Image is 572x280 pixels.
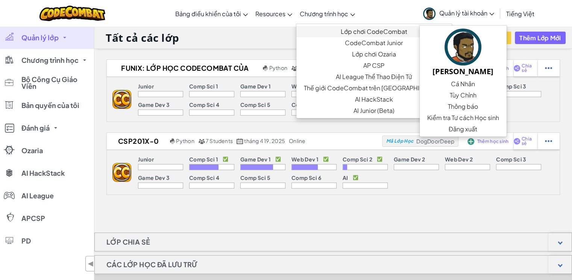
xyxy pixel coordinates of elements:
[296,71,452,82] a: AI League Thể Thao Điện Tử
[423,8,435,20] img: avatar
[291,83,319,89] p: Web Dev 1
[189,156,218,162] p: Comp Sci 1
[514,138,520,145] img: IconShare_Purple.svg
[448,102,478,111] span: Thông báo
[269,64,287,71] span: Python
[289,138,305,145] div: online
[88,258,94,269] span: ◀
[386,139,413,143] span: Mã Lớp Học
[353,175,358,181] p: ✅
[496,156,526,162] p: Comp Sci 3
[95,233,162,251] h1: Lớp chia sẻ
[237,138,243,144] img: calendar.svg
[291,156,319,162] p: Web Dev 1
[240,83,271,89] p: Game Dev 1
[21,170,65,177] span: AI HackStack
[240,175,270,181] p: Comp Sci 5
[255,10,285,18] span: Resources
[522,137,536,146] span: Chia sẻ
[427,65,499,77] h5: [PERSON_NAME]
[176,137,194,144] span: Python
[240,102,270,108] p: Comp Sci 5
[420,123,507,135] a: Đăng xuất
[21,34,59,41] span: Quản lý lớp
[206,137,233,144] span: 7 Students
[21,102,79,109] span: Bản quyền của tôi
[170,138,176,144] img: python.png
[420,27,507,78] a: [PERSON_NAME]
[514,65,520,72] img: IconShare_Purple.svg
[420,112,507,123] a: Kiểm tra Tư cách Học sinh
[502,3,538,24] a: Tiếng Việt
[296,26,452,37] a: Lớp chơi CodeCombat
[420,90,507,101] a: Tùy Chỉnh
[138,102,170,108] p: Game Dev 3
[198,138,205,144] img: MultipleUsers.png
[419,2,498,25] a: Quản lý tài khoản
[343,156,372,162] p: Comp Sci 2
[506,10,534,18] span: Tiếng Việt
[445,29,481,65] img: avatar
[21,57,79,64] span: Chương trình học
[515,32,565,44] button: Thêm Lớp Mới
[291,175,321,181] p: Comp Sci 6
[107,135,168,147] h2: CSP201x-0
[445,156,473,162] p: Web Dev 2
[107,62,261,74] h2: FUNiX: Lớp học Codecombat của Mentor [PERSON_NAME]
[420,78,507,90] a: Cá Nhân
[545,138,552,145] img: IconStudentEllipsis.svg
[112,163,131,182] img: logo
[107,62,381,74] a: FUNiX: Lớp học Codecombat của Mentor [PERSON_NAME] Python 2 Students tháng 5 27, 2025
[112,90,131,109] img: logo
[296,94,452,105] a: AI HackStack
[244,137,285,144] span: tháng 4 19, 2025
[21,147,43,154] span: Ozaria
[138,156,154,162] p: Junior
[296,49,452,60] a: Lớp chơi Ozaria
[545,65,552,72] img: IconStudentEllipsis.svg
[296,105,452,116] a: AI Junior (Beta)
[439,9,494,17] span: Quản lý tài khoản
[252,3,296,24] a: Resources
[291,65,298,71] img: MultipleUsers.png
[291,102,321,108] p: Comp Sci 6
[223,156,228,162] p: ✅
[296,37,452,49] a: CodeCombat Junior
[263,65,269,71] img: python.png
[377,156,382,162] p: ✅
[296,60,452,71] a: AP CSP
[300,10,348,18] span: Chương trình học
[296,3,359,24] a: Chương trình học
[416,138,454,145] span: DogDoorDeep
[189,83,218,89] p: Comp Sci 1
[323,156,329,162] p: ✅
[138,83,154,89] p: Junior
[420,101,507,112] a: Thông báo
[240,156,271,162] p: Game Dev 1
[175,10,241,18] span: Bảng điều khiển của tôi
[21,192,54,199] span: AI League
[21,125,50,131] span: Đánh giá
[296,82,452,94] a: Thế giới CodeCombat trên [GEOGRAPHIC_DATA]
[95,255,209,274] h1: Các lớp học đã lưu trữ
[189,175,219,181] p: Comp Sci 4
[106,30,179,45] h1: Tất cả các lớp
[477,139,509,144] span: Thêm học sinh
[467,138,474,145] img: IconAddStudents.svg
[496,83,526,89] p: Comp Sci 3
[107,135,382,147] a: CSP201x-0 Python 7 Students tháng 4 19, 2025 online
[171,3,252,24] a: Bảng điều khiển của tôi
[343,175,348,181] p: AI
[138,175,170,181] p: Game Dev 3
[522,64,536,73] span: Chia sẻ
[39,6,105,21] img: CodeCombat logo
[189,102,219,108] p: Comp Sci 4
[21,76,89,90] span: Bộ Công Cụ Giáo Viên
[394,156,425,162] p: Game Dev 2
[275,156,281,162] p: ✅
